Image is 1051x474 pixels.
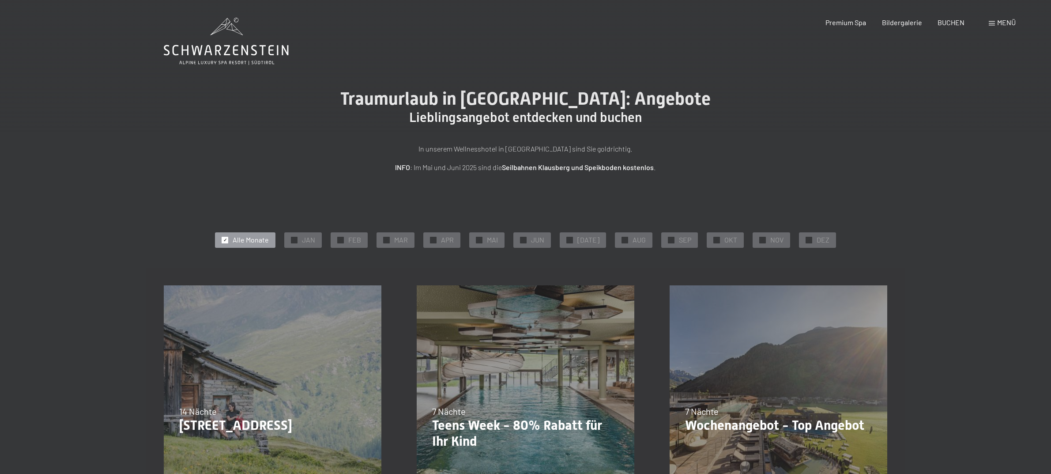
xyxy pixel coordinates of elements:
[577,235,599,245] span: [DATE]
[670,237,673,243] span: ✓
[679,235,691,245] span: SEP
[233,235,269,245] span: Alle Monate
[441,235,454,245] span: APR
[432,417,619,449] p: Teens Week - 80% Rabatt für Ihr Kind
[938,18,964,27] a: BUCHEN
[385,237,388,243] span: ✓
[293,237,296,243] span: ✓
[340,88,711,109] span: Traumurlaub in [GEOGRAPHIC_DATA]: Angebote
[223,237,227,243] span: ✓
[522,237,525,243] span: ✓
[685,406,719,417] span: 7 Nächte
[715,237,719,243] span: ✓
[997,18,1016,27] span: Menü
[882,18,922,27] a: Bildergalerie
[432,237,435,243] span: ✓
[339,237,343,243] span: ✓
[817,235,829,245] span: DEZ
[623,237,627,243] span: ✓
[432,406,466,417] span: 7 Nächte
[724,235,737,245] span: OKT
[305,143,746,155] p: In unserem Wellnesshotel in [GEOGRAPHIC_DATA] sind Sie goldrichtig.
[568,237,572,243] span: ✓
[807,237,811,243] span: ✓
[395,163,410,171] strong: INFO
[348,235,361,245] span: FEB
[633,235,646,245] span: AUG
[825,18,866,27] a: Premium Spa
[302,235,315,245] span: JAN
[478,237,481,243] span: ✓
[394,235,408,245] span: MAR
[179,406,217,417] span: 14 Nächte
[179,417,366,433] p: [STREET_ADDRESS]
[770,235,784,245] span: NOV
[685,417,872,433] p: Wochenangebot - Top Angebot
[502,163,654,171] strong: Seilbahnen Klausberg und Speikboden kostenlos
[305,162,746,173] p: : Im Mai und Juni 2025 sind die .
[531,235,544,245] span: JUN
[487,235,498,245] span: MAI
[761,237,765,243] span: ✓
[409,110,642,125] span: Lieblingsangebot entdecken und buchen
